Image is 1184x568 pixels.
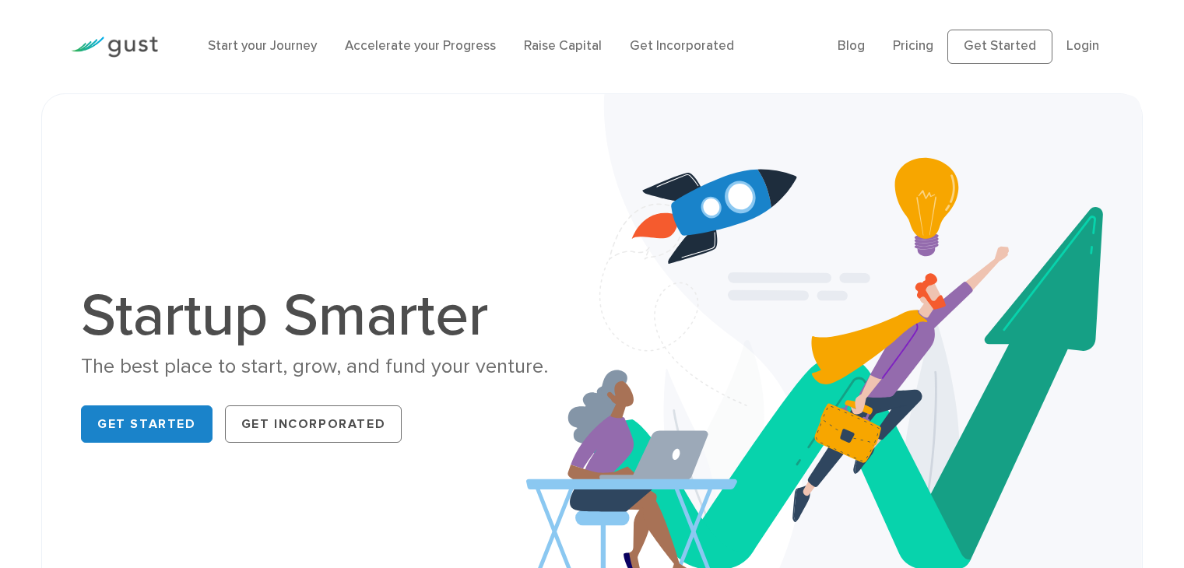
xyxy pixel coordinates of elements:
a: Get Started [947,30,1052,64]
a: Blog [838,38,865,54]
a: Start your Journey [208,38,317,54]
a: Login [1066,38,1099,54]
img: Gust Logo [71,37,158,58]
a: Accelerate your Progress [345,38,496,54]
a: Pricing [893,38,933,54]
a: Raise Capital [524,38,602,54]
a: Get Incorporated [225,405,402,443]
h1: Startup Smarter [81,286,580,345]
a: Get Incorporated [630,38,734,54]
div: The best place to start, grow, and fund your venture. [81,353,580,380]
a: Get Started [81,405,213,443]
